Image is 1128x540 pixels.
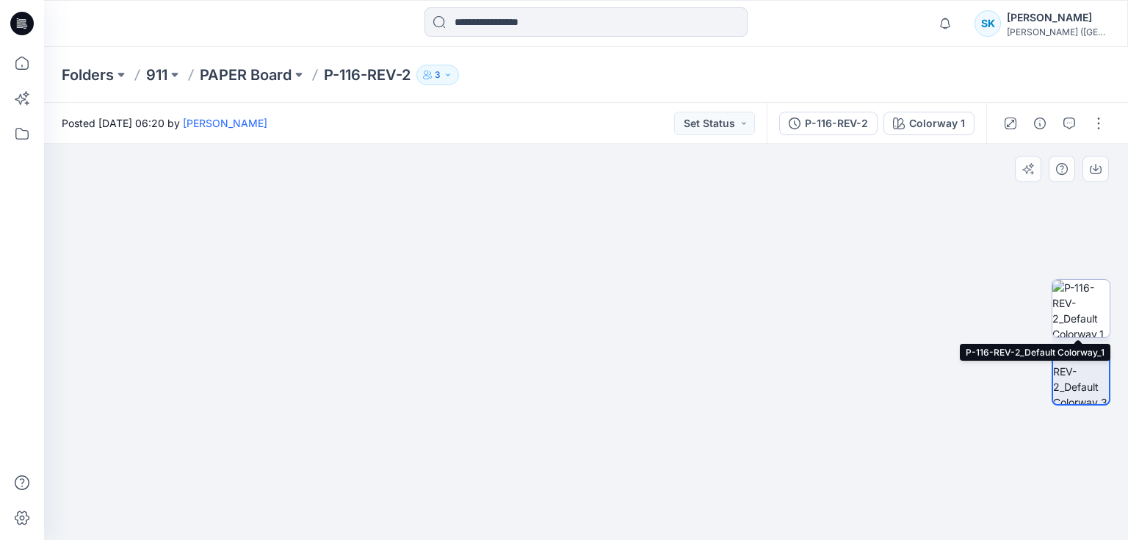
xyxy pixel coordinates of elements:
p: 3 [435,67,441,83]
div: SK [975,10,1001,37]
img: P-116-REV-2_Default Colorway_3 [1053,348,1109,404]
p: P-116-REV-2 [324,65,411,85]
img: P-116-REV-2_Default Colorway_1 [1052,280,1110,337]
div: P-116-REV-2 [805,115,868,132]
a: [PERSON_NAME] [183,117,267,129]
div: Colorway 1 [909,115,965,132]
button: Colorway 1 [883,112,975,135]
a: 911 [146,65,167,85]
a: PAPER Board [200,65,292,85]
button: P-116-REV-2 [779,112,878,135]
button: 3 [416,65,459,85]
div: [PERSON_NAME] [1007,9,1110,26]
span: Posted [DATE] 06:20 by [62,115,267,131]
a: Folders [62,65,114,85]
div: [PERSON_NAME] ([GEOGRAPHIC_DATA]) Exp... [1007,26,1110,37]
button: Details [1028,112,1052,135]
